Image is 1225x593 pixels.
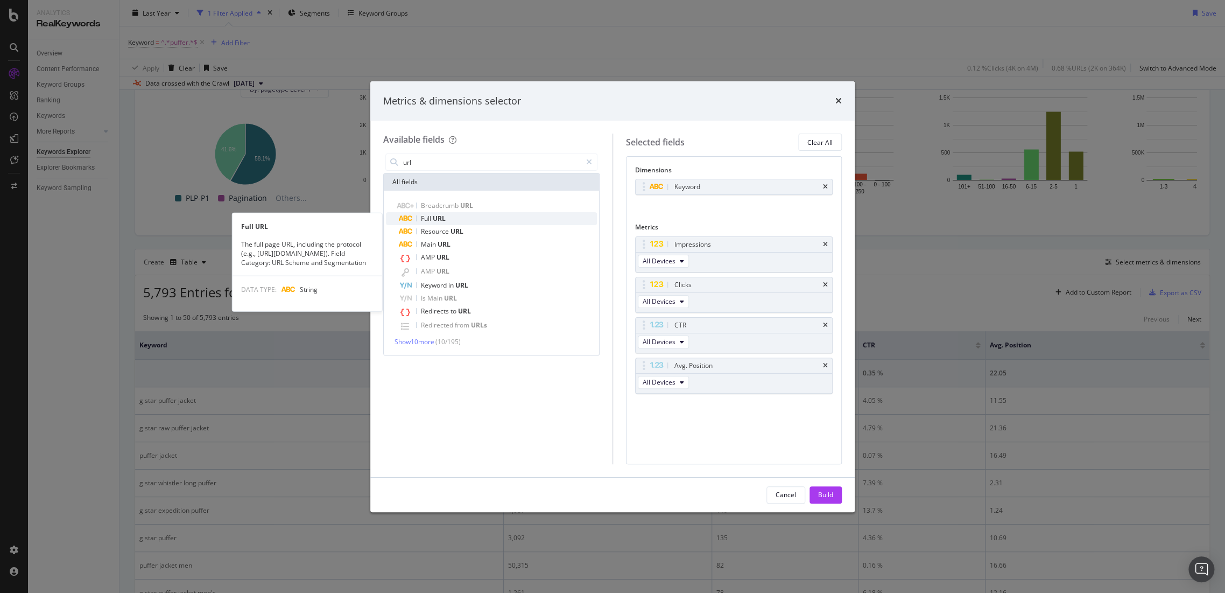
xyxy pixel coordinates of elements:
div: Clear All [807,138,833,147]
span: in [448,281,455,290]
div: times [823,282,828,288]
button: All Devices [638,295,689,308]
span: URLs [471,320,487,330]
button: All Devices [638,255,689,268]
div: Cancel [776,490,796,499]
span: ( 10 / 195 ) [435,337,461,346]
div: Clicks [674,280,692,290]
div: times [835,94,842,108]
input: Search by field name [402,154,581,170]
span: Main [427,294,444,303]
div: Dimensions [635,165,833,179]
span: URL [433,214,446,223]
div: Avg. Position [674,360,713,371]
span: Redirects [421,306,450,316]
button: All Devices [638,376,689,389]
div: Full URL [233,221,382,231]
div: Build [818,490,833,499]
div: ClickstimesAll Devices [635,277,833,313]
div: times [823,362,828,369]
button: Clear All [798,134,842,151]
span: Show 10 more [395,337,434,346]
div: times [823,241,828,248]
button: Build [809,486,842,504]
div: Open Intercom Messenger [1188,556,1214,582]
div: ImpressionstimesAll Devices [635,236,833,273]
div: Keyword [674,182,700,192]
span: All Devices [643,297,675,306]
button: Cancel [766,486,805,504]
span: URL [437,253,449,262]
span: URL [458,306,471,316]
span: URL [450,227,463,236]
div: modal [370,81,855,512]
span: Keyword [421,281,448,290]
span: URL [437,267,449,276]
span: Redirected [421,320,455,330]
span: AMP [421,253,437,262]
span: to [450,306,458,316]
div: Impressions [674,239,711,250]
span: URL [444,294,457,303]
span: Is [421,294,427,303]
div: All fields [384,173,599,191]
span: All Devices [643,378,675,387]
div: times [823,184,828,190]
div: Metrics [635,222,833,236]
span: Full [421,214,433,223]
div: Metrics & dimensions selector [383,94,521,108]
div: CTRtimesAll Devices [635,317,833,353]
span: All Devices [643,256,675,266]
span: All Devices [643,337,675,346]
div: Available fields [383,134,445,145]
div: times [823,322,828,329]
div: Avg. PositiontimesAll Devices [635,358,833,394]
div: Keywordtimes [635,179,833,195]
span: URL [438,240,450,249]
span: Breadcrumb [421,201,460,210]
span: URL [455,281,468,290]
div: The full page URL, including the protocol (e.g., [URL][DOMAIN_NAME]). Field Category: URL Scheme ... [233,239,382,267]
div: Selected fields [626,136,685,149]
span: Resource [421,227,450,236]
button: All Devices [638,336,689,348]
span: Main [421,240,438,249]
span: AMP [421,267,437,276]
span: URL [460,201,473,210]
span: from [455,320,471,330]
div: CTR [674,320,686,331]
